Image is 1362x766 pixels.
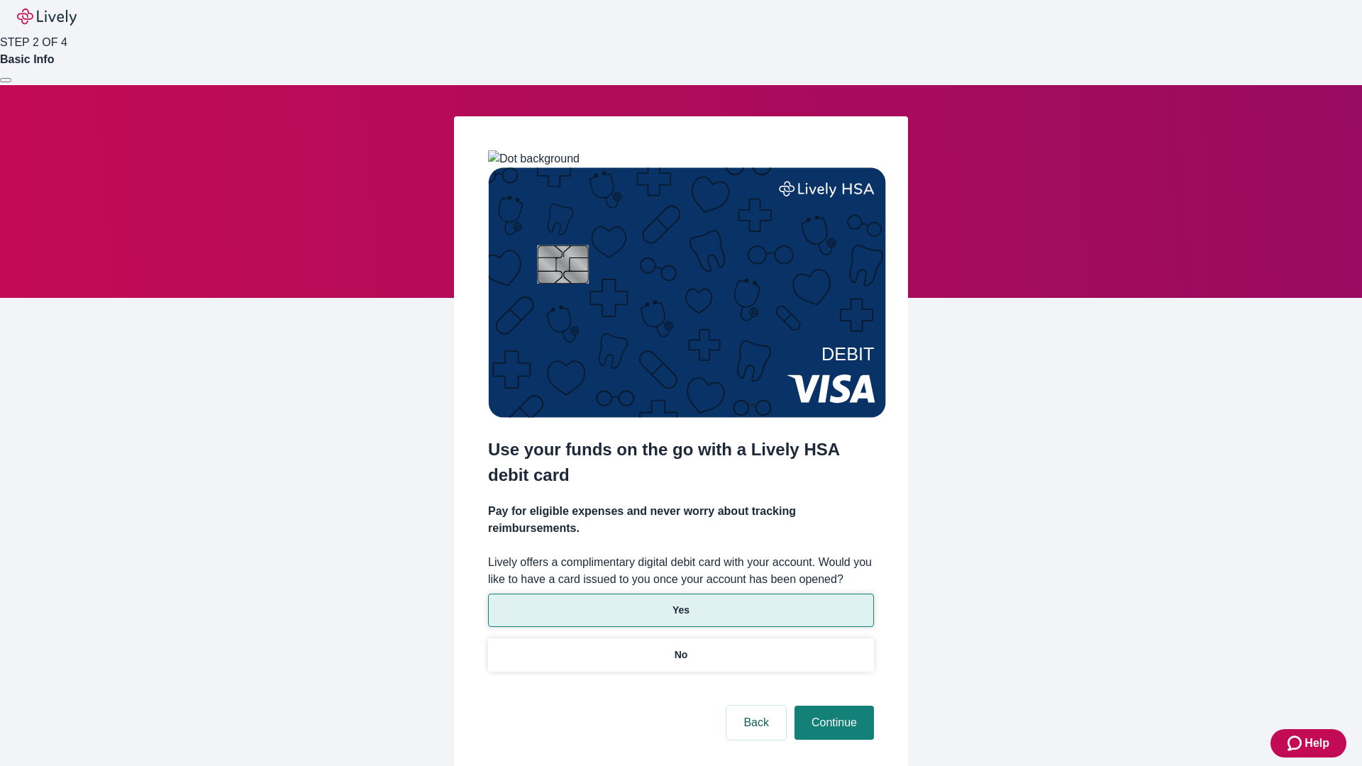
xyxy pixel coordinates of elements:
[675,648,688,662] p: No
[488,638,874,672] button: No
[488,167,886,418] img: Debit card
[1305,735,1329,752] span: Help
[726,706,786,740] button: Back
[17,9,77,26] img: Lively
[488,554,874,588] label: Lively offers a complimentary digital debit card with your account. Would you like to have a card...
[488,150,580,167] img: Dot background
[488,594,874,627] button: Yes
[1270,729,1346,757] button: Zendesk support iconHelp
[1288,735,1305,752] svg: Zendesk support icon
[488,503,874,537] h4: Pay for eligible expenses and never worry about tracking reimbursements.
[488,437,874,488] h2: Use your funds on the go with a Lively HSA debit card
[672,603,690,618] p: Yes
[794,706,874,740] button: Continue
